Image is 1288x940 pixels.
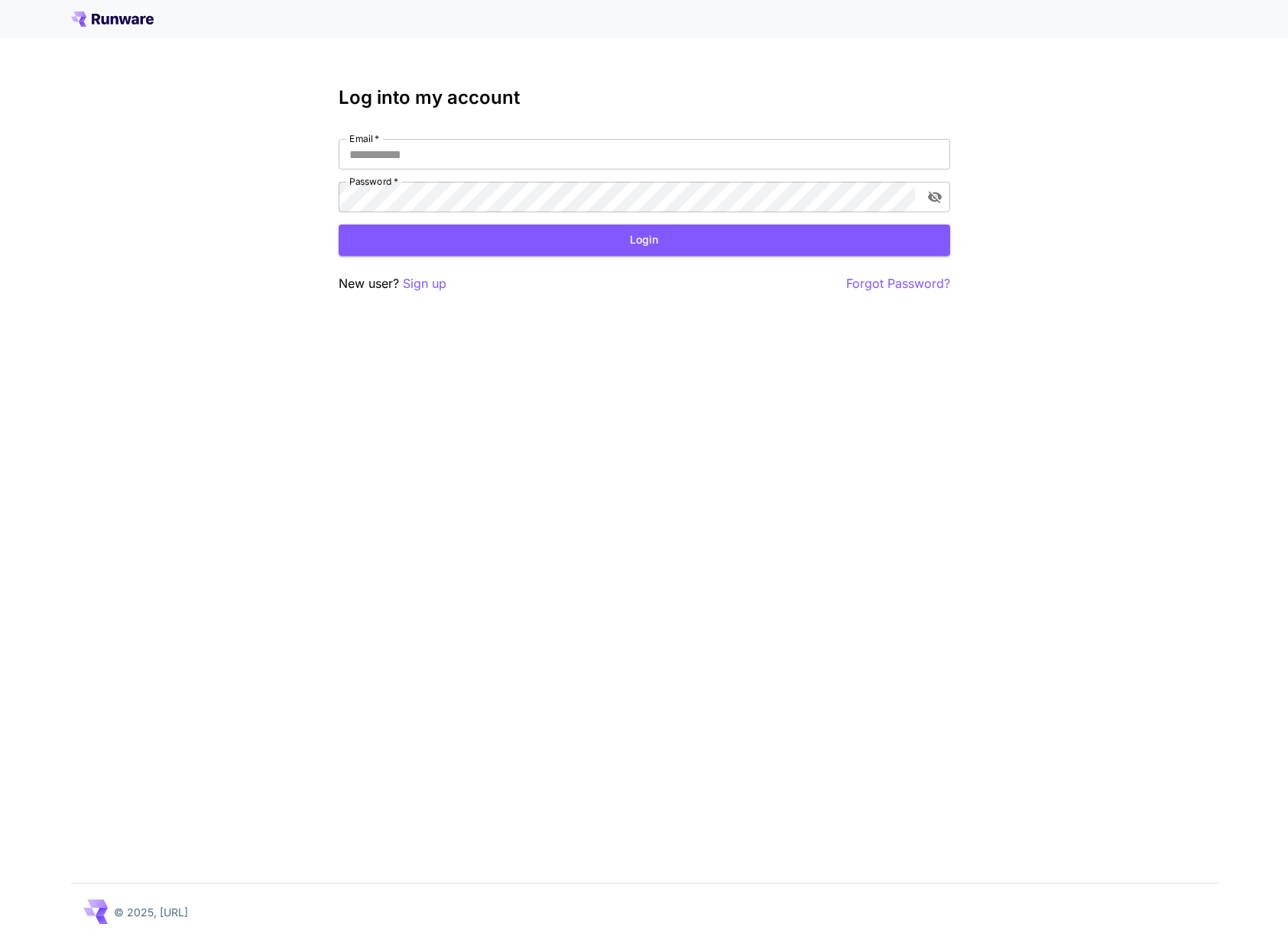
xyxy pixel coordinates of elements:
h3: Log into my account [339,87,950,108]
p: © 2025, [URL] [114,904,188,920]
button: Forgot Password? [846,274,950,293]
button: Login [339,225,950,256]
label: Password [349,175,398,188]
button: Sign up [403,274,446,293]
label: Email [349,132,379,145]
button: toggle password visibility [921,183,949,211]
p: New user? [339,274,446,293]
